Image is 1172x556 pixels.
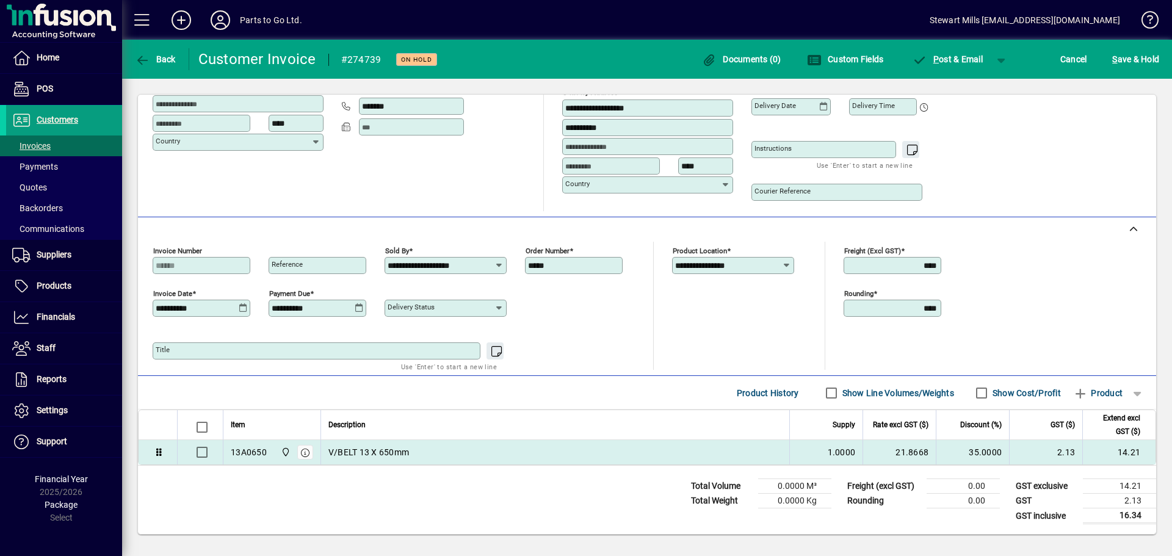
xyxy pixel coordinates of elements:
span: 1.0000 [828,446,856,458]
mat-label: Delivery status [388,303,435,311]
span: Financials [37,312,75,322]
span: Supply [833,418,855,431]
span: On hold [401,56,432,63]
span: Item [231,418,245,431]
a: Financials [6,302,122,333]
a: Payments [6,156,122,177]
mat-label: Title [156,345,170,354]
span: Back [135,54,176,64]
span: Suppliers [37,250,71,259]
div: Customer Invoice [198,49,316,69]
span: Payments [12,162,58,171]
label: Show Cost/Profit [990,387,1061,399]
td: 2.13 [1009,440,1082,464]
span: Reports [37,374,67,384]
td: Total Volume [685,479,758,494]
button: Choose address [717,79,736,98]
td: Freight (excl GST) [841,479,927,494]
a: Suppliers [6,240,122,270]
div: #274739 [341,50,382,70]
td: 0.00 [927,494,1000,508]
span: Product [1073,383,1123,403]
a: Settings [6,395,122,426]
span: Product History [737,383,799,403]
span: P [933,54,939,64]
button: Documents (0) [699,48,784,70]
button: Back [132,48,179,70]
button: Post & Email [906,48,989,70]
td: Rounding [841,494,927,508]
span: Backorders [12,203,63,213]
mat-label: Country [156,137,180,145]
span: GST ($) [1051,418,1075,431]
app-page-header-button: Back [122,48,189,70]
mat-label: Rounding [844,289,874,298]
button: Save & Hold [1109,48,1162,70]
mat-label: Delivery date [754,101,796,110]
td: GST inclusive [1010,508,1083,524]
span: ost & Email [912,54,983,64]
span: Staff [37,343,56,353]
a: View on map [697,78,717,98]
div: 13A0650 [231,446,267,458]
span: Customers [37,115,78,125]
span: Financial Year [35,474,88,484]
span: Products [37,281,71,291]
a: Reports [6,364,122,395]
span: DAE - Bulk Store [278,446,292,459]
span: Invoices [12,141,51,151]
span: ave & Hold [1112,49,1159,69]
span: Cancel [1060,49,1087,69]
mat-label: Product location [673,247,727,255]
a: Home [6,43,122,73]
a: Communications [6,218,122,239]
span: Quotes [12,182,47,192]
td: Total Weight [685,494,758,508]
a: Support [6,427,122,457]
button: Product History [732,382,804,404]
mat-label: Instructions [754,144,792,153]
a: Invoices [6,135,122,156]
span: Custom Fields [807,54,884,64]
mat-label: Courier Reference [754,187,811,195]
div: Parts to Go Ltd. [240,10,302,30]
td: 0.0000 M³ [758,479,831,494]
span: POS [37,84,53,93]
mat-label: Country [565,179,590,188]
td: 2.13 [1083,494,1156,508]
td: 0.0000 Kg [758,494,831,508]
mat-label: Sold by [385,247,409,255]
mat-label: Order number [526,247,570,255]
td: 14.21 [1082,440,1156,464]
span: Description [328,418,366,431]
mat-label: Payment due [269,289,310,298]
span: Extend excl GST ($) [1090,411,1140,438]
a: Knowledge Base [1132,2,1157,42]
div: Stewart Mills [EMAIL_ADDRESS][DOMAIN_NAME] [930,10,1120,30]
a: POS [6,74,122,104]
td: GST exclusive [1010,479,1083,494]
span: V/BELT 13 X 650mm [328,446,409,458]
a: Staff [6,333,122,364]
a: Products [6,271,122,301]
mat-label: Freight (excl GST) [844,247,901,255]
label: Show Line Volumes/Weights [840,387,954,399]
span: Discount (%) [960,418,1002,431]
span: Package [45,500,78,510]
span: Rate excl GST ($) [873,418,928,431]
td: GST [1010,494,1083,508]
td: 16.34 [1083,508,1156,524]
mat-label: Delivery time [852,101,895,110]
a: Quotes [6,177,122,198]
button: Cancel [1057,48,1090,70]
span: Communications [12,224,84,234]
div: 21.8668 [870,446,928,458]
td: 35.0000 [936,440,1009,464]
button: Custom Fields [804,48,887,70]
mat-label: Reference [272,260,303,269]
mat-hint: Use 'Enter' to start a new line [401,359,497,374]
td: 14.21 [1083,479,1156,494]
span: Documents (0) [702,54,781,64]
td: 0.00 [927,479,1000,494]
a: Backorders [6,198,122,218]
